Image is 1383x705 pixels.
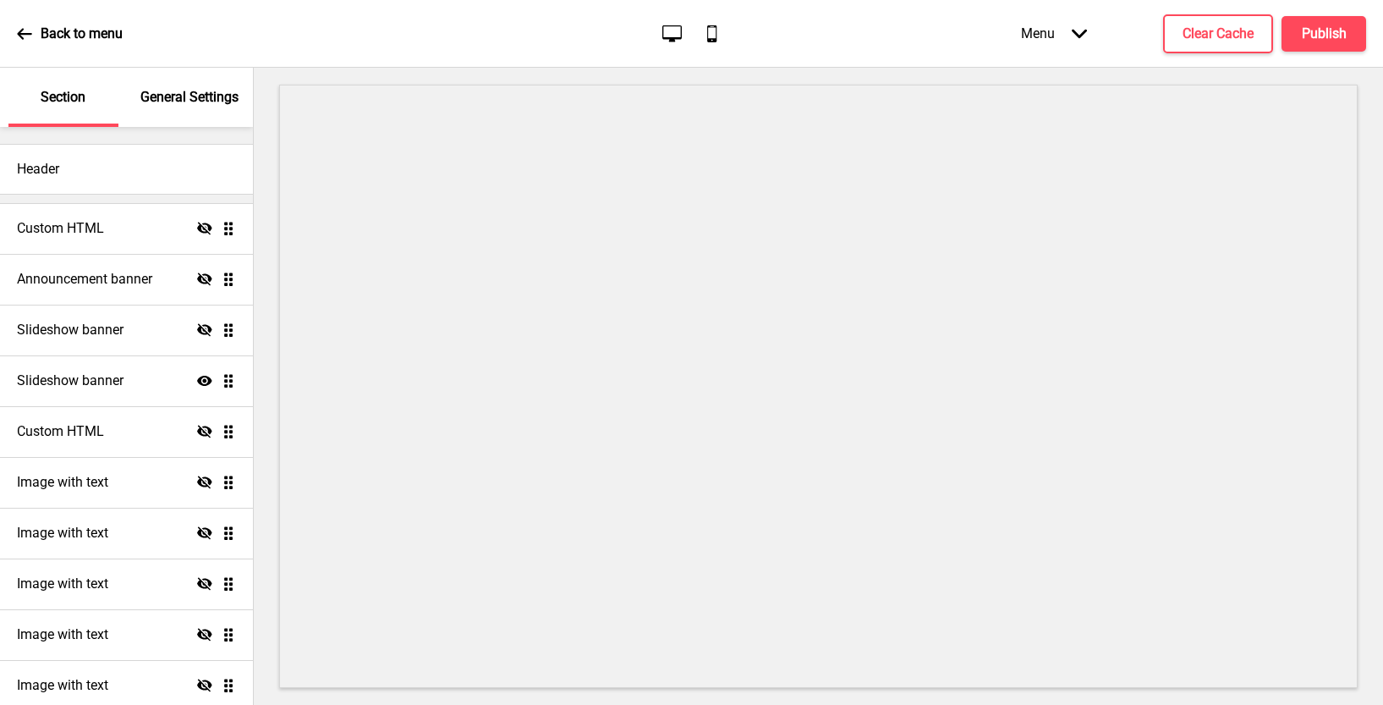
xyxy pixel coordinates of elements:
h4: Image with text [17,676,108,695]
h4: Image with text [17,625,108,644]
p: Section [41,88,85,107]
button: Publish [1281,16,1366,52]
h4: Header [17,160,59,179]
h4: Custom HTML [17,422,104,441]
a: Back to menu [17,11,123,57]
h4: Image with text [17,575,108,593]
h4: Custom HTML [17,219,104,238]
p: Back to menu [41,25,123,43]
h4: Slideshow banner [17,372,123,390]
h4: Slideshow banner [17,321,123,339]
p: General Settings [140,88,239,107]
h4: Publish [1302,25,1347,43]
h4: Announcement banner [17,270,152,289]
button: Clear Cache [1163,14,1273,53]
div: Menu [1004,8,1104,58]
h4: Clear Cache [1183,25,1254,43]
h4: Image with text [17,524,108,543]
h4: Image with text [17,473,108,492]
